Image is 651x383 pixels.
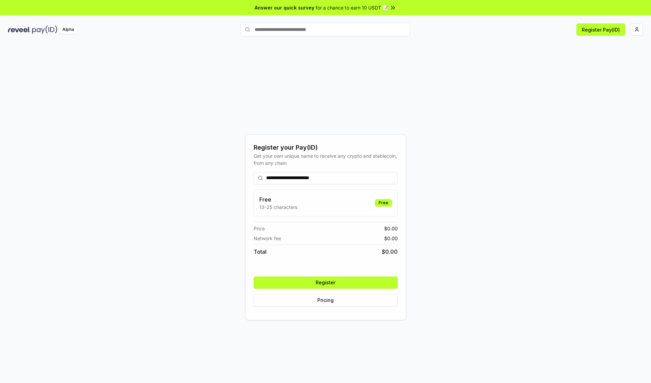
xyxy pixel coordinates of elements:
[254,143,398,152] div: Register your Pay(ID)
[32,25,57,34] img: pay_id
[576,23,625,36] button: Register Pay(ID)
[384,235,398,242] span: $ 0.00
[254,248,267,256] span: Total
[254,225,265,232] span: Price
[254,235,281,242] span: Network fee
[375,199,392,207] div: Free
[259,195,297,204] h3: Free
[384,225,398,232] span: $ 0.00
[8,25,31,34] img: reveel_dark
[59,25,78,34] div: Alpha
[316,4,388,11] span: for a chance to earn 10 USDT 📝
[259,204,297,211] p: 13-25 characters
[254,276,398,289] button: Register
[254,152,398,167] div: Get your own unique name to receive any crypto and stablecoin, from any chain
[254,294,398,306] button: Pricing
[382,248,398,256] span: $ 0.00
[255,4,314,11] span: Answer our quick survey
